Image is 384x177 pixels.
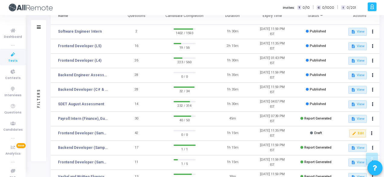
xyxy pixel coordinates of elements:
[348,115,367,123] button: View
[304,160,331,164] span: Report Generated
[156,8,213,25] th: Candidate Completion
[351,44,355,48] mat-icon: description
[310,29,326,33] span: Published
[4,34,22,40] span: Dashboard
[4,110,21,115] span: Questions
[310,73,326,77] span: Published
[58,101,104,107] a: SDET August Assessment
[213,25,252,39] td: 1h 30m
[351,59,355,63] mat-icon: description
[310,44,326,48] span: Published
[117,83,157,97] td: 28
[304,116,331,120] span: Report Generated
[58,58,101,63] a: Frontend Developer (L4)
[322,5,334,10] span: 0/1000
[310,58,326,62] span: Published
[174,59,196,65] span: 223 / 560
[58,159,108,165] a: Frontend Developer (Sample payo)
[213,54,252,68] td: 1h 30m
[252,112,292,126] td: [DATE] 07:39 PM IST
[252,8,292,25] th: Expiry Time
[348,28,367,36] button: View
[304,146,331,149] span: Report Generated
[213,8,252,25] th: Duration
[348,71,367,79] button: View
[5,151,21,156] span: Analytics
[174,117,196,123] span: 40 / 50
[283,5,295,10] label: Invites:
[117,155,157,170] td: 11
[58,145,108,150] a: Backend Developer (Sample Payo)
[252,54,292,68] td: [DATE] 01:43 PM IST
[8,2,53,14] img: logo
[58,87,108,92] a: Backend Developer (C# & .Net)
[174,73,196,79] span: 0 / 0
[314,131,322,135] span: Draft
[8,58,18,64] span: Tests
[252,97,292,112] td: [DATE] 04:07 PM IST
[117,97,157,112] td: 14
[348,159,367,166] button: View
[351,160,355,165] mat-icon: description
[351,30,355,34] mat-icon: description
[58,72,108,78] a: Backend Engineer Assessment
[252,155,292,170] td: [DATE] 11:59 PM IST
[213,126,252,141] td: 1h 15m
[174,102,196,108] span: 232 / 314
[174,44,196,50] span: 19 / 56
[348,144,367,152] button: View
[348,86,367,94] button: View
[351,117,355,121] mat-icon: description
[297,5,301,10] span: T
[117,8,157,25] th: Questions
[58,43,101,49] a: Frontend Developer (L5)
[252,39,292,54] td: [DATE] 11:35 PM IST
[348,42,367,50] button: View
[351,73,355,77] mat-icon: description
[117,68,157,83] td: 28
[348,57,367,65] button: View
[58,116,108,121] a: Payroll Intern (Finance)_Gurugram_Campus
[352,131,356,136] mat-icon: edit
[252,83,292,97] td: [DATE] 11:59 PM IST
[117,25,157,39] td: 2
[117,112,157,126] td: 30
[341,5,345,10] span: I
[213,141,252,155] td: 1h 15m
[213,112,252,126] td: 45m
[213,68,252,83] td: 1h 35m
[310,102,326,106] span: Published
[117,39,157,54] td: 16
[313,4,314,11] span: |
[5,76,21,81] span: Contests
[348,100,367,108] button: View
[58,130,108,136] a: Frontend Developer (Sample payo)
[351,88,355,92] mat-icon: description
[310,87,326,91] span: Published
[317,5,321,10] span: C
[16,143,26,148] span: New
[292,8,340,25] th: Status
[36,65,41,131] div: Filters
[174,88,196,94] span: 32 / 34
[174,30,196,36] span: 1402 / 1593
[174,146,196,152] span: 1 / 1
[351,102,355,107] mat-icon: description
[174,131,196,137] span: 0 / 0
[302,5,310,10] span: 0/10
[340,8,379,25] th: Actions
[174,160,196,166] span: 1 / 5
[252,68,292,83] td: [DATE] 11:59 PM IST
[58,29,102,34] a: Software Engineer Intern
[3,127,23,133] span: Candidates
[252,141,292,155] td: [DATE] 11:59 PM IST
[213,97,252,112] td: 1h 30m
[349,129,366,137] button: Edit
[351,146,355,150] mat-icon: description
[51,8,117,25] th: Name
[5,93,21,98] span: Interviews
[337,4,338,11] span: |
[117,126,157,141] td: 42
[213,39,252,54] td: 2h 15m
[117,54,157,68] td: 26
